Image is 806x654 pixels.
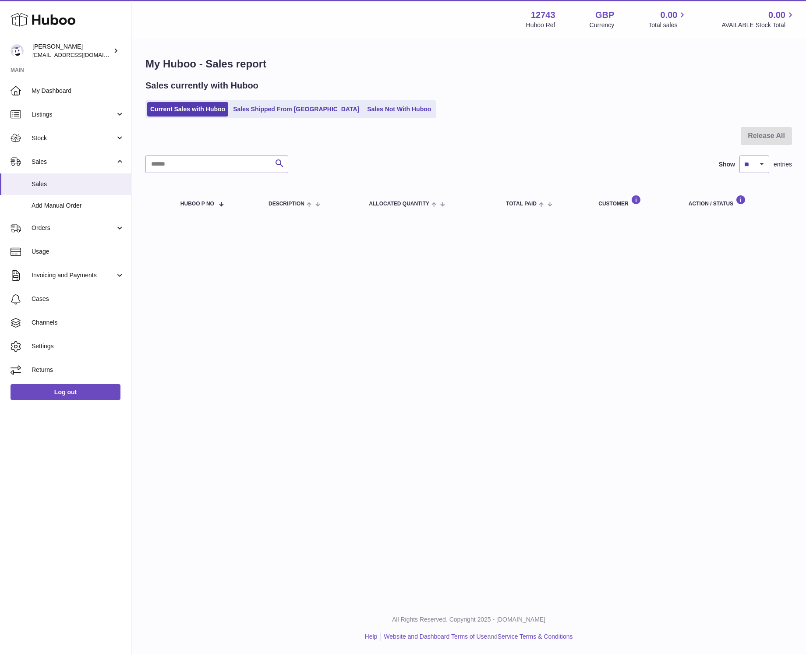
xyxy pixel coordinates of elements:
[506,201,537,207] span: Total paid
[595,9,614,21] strong: GBP
[598,195,671,207] div: Customer
[138,615,799,624] p: All Rights Reserved. Copyright 2025 - [DOMAIN_NAME]
[648,9,687,29] a: 0.00 Total sales
[531,9,555,21] strong: 12743
[32,247,124,256] span: Usage
[498,633,573,640] a: Service Terms & Conditions
[721,21,795,29] span: AVAILABLE Stock Total
[32,295,124,303] span: Cases
[32,342,124,350] span: Settings
[364,102,434,117] a: Sales Not With Huboo
[384,633,487,640] a: Website and Dashboard Terms of Use
[32,87,124,95] span: My Dashboard
[32,180,124,188] span: Sales
[381,633,573,641] li: and
[147,102,228,117] a: Current Sales with Huboo
[32,366,124,374] span: Returns
[145,80,258,92] h2: Sales currently with Huboo
[365,633,378,640] a: Help
[32,224,115,232] span: Orders
[32,271,115,279] span: Invoicing and Payments
[721,9,795,29] a: 0.00 AVAILABLE Stock Total
[526,21,555,29] div: Huboo Ref
[648,21,687,29] span: Total sales
[32,202,124,210] span: Add Manual Order
[32,318,124,327] span: Channels
[32,134,115,142] span: Stock
[661,9,678,21] span: 0.00
[774,160,792,169] span: entries
[269,201,304,207] span: Description
[11,384,120,400] a: Log out
[180,201,214,207] span: Huboo P no
[719,160,735,169] label: Show
[590,21,615,29] div: Currency
[689,195,783,207] div: Action / Status
[32,110,115,119] span: Listings
[369,201,429,207] span: ALLOCATED Quantity
[145,57,792,71] h1: My Huboo - Sales report
[768,9,785,21] span: 0.00
[32,158,115,166] span: Sales
[11,44,24,57] img: al@vital-drinks.co.uk
[32,42,111,59] div: [PERSON_NAME]
[230,102,362,117] a: Sales Shipped From [GEOGRAPHIC_DATA]
[32,51,129,58] span: [EMAIL_ADDRESS][DOMAIN_NAME]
